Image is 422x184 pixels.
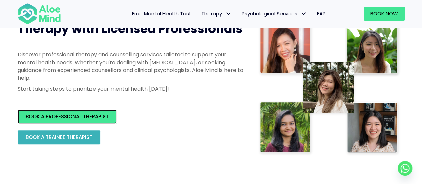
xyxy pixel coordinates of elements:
[18,130,100,144] a: BOOK A TRAINEE THERAPIST
[317,10,326,17] span: EAP
[26,113,109,120] span: BOOK A PROFESSIONAL THERAPIST
[299,9,309,19] span: Psychological Services: submenu
[258,21,401,156] img: Therapist collage
[201,10,232,17] span: Therapy
[224,9,233,19] span: Therapy: submenu
[312,7,331,21] a: EAP
[398,161,412,176] a: Whatsapp
[18,85,245,93] p: Start taking steps to prioritize your mental health [DATE]!
[364,7,405,21] a: Book Now
[18,20,243,37] span: Therapy with Licensed Professionals
[18,110,117,124] a: BOOK A PROFESSIONAL THERAPIST
[18,51,245,82] p: Discover professional therapy and counselling services tailored to support your mental health nee...
[70,7,331,21] nav: Menu
[132,10,191,17] span: Free Mental Health Test
[242,10,307,17] span: Psychological Services
[370,10,398,17] span: Book Now
[237,7,312,21] a: Psychological ServicesPsychological Services: submenu
[196,7,237,21] a: TherapyTherapy: submenu
[18,3,61,25] img: Aloe mind Logo
[127,7,196,21] a: Free Mental Health Test
[26,134,92,141] span: BOOK A TRAINEE THERAPIST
